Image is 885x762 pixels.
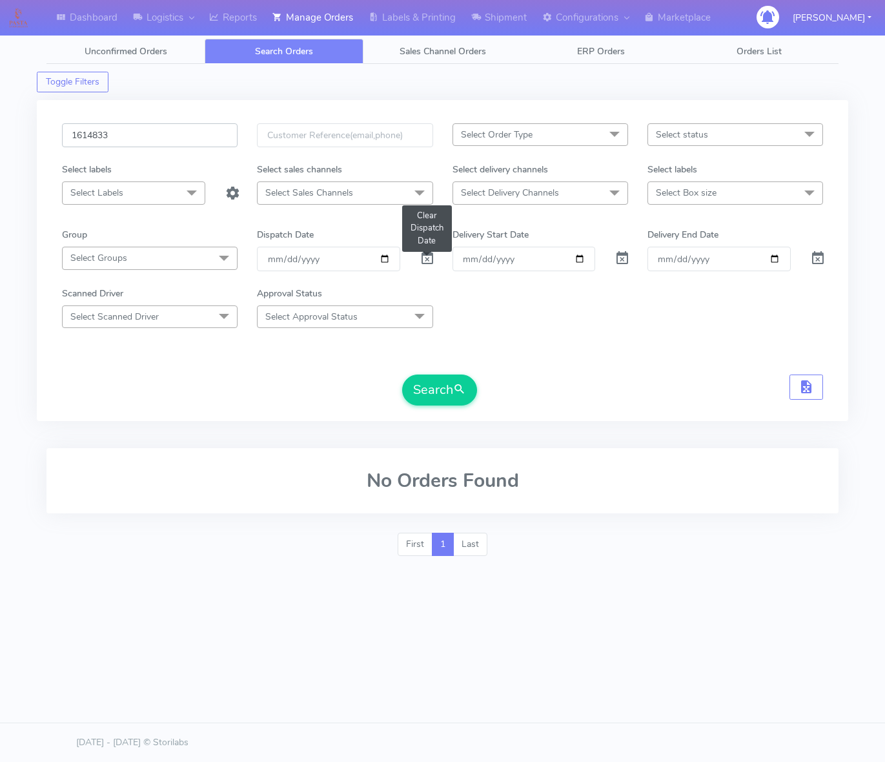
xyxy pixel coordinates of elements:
[85,45,167,57] span: Unconfirmed Orders
[70,187,123,199] span: Select Labels
[453,163,548,176] label: Select delivery channels
[257,287,322,300] label: Approval Status
[265,311,358,323] span: Select Approval Status
[453,228,529,242] label: Delivery Start Date
[737,45,782,57] span: Orders List
[62,123,238,147] input: Order Id
[37,72,108,92] button: Toggle Filters
[62,287,123,300] label: Scanned Driver
[62,470,823,491] h2: No Orders Found
[461,129,533,141] span: Select Order Type
[432,533,454,556] a: 1
[257,228,314,242] label: Dispatch Date
[46,39,839,64] ul: Tabs
[62,163,112,176] label: Select labels
[70,311,159,323] span: Select Scanned Driver
[255,45,313,57] span: Search Orders
[656,129,708,141] span: Select status
[783,5,881,31] button: [PERSON_NAME]
[257,123,432,147] input: Customer Reference(email,phone)
[647,228,718,242] label: Delivery End Date
[400,45,486,57] span: Sales Channel Orders
[402,375,477,406] button: Search
[461,187,559,199] span: Select Delivery Channels
[265,187,353,199] span: Select Sales Channels
[257,163,342,176] label: Select sales channels
[70,252,127,264] span: Select Groups
[656,187,717,199] span: Select Box size
[62,228,87,242] label: Group
[647,163,697,176] label: Select labels
[577,45,625,57] span: ERP Orders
